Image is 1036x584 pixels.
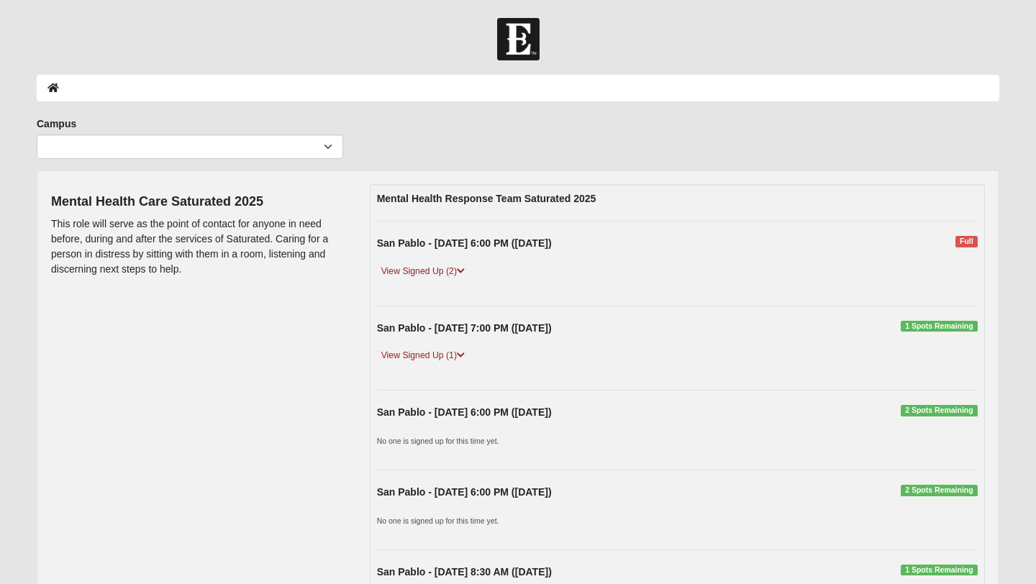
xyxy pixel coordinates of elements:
img: Church of Eleven22 Logo [497,18,540,60]
strong: Mental Health Response Team Saturated 2025 [377,193,596,204]
a: View Signed Up (1) [377,348,469,363]
span: 2 Spots Remaining [901,485,978,496]
strong: San Pablo - [DATE] 6:00 PM ([DATE]) [377,406,552,418]
small: No one is signed up for this time yet. [377,516,499,525]
strong: San Pablo - [DATE] 6:00 PM ([DATE]) [377,486,552,498]
small: No one is signed up for this time yet. [377,437,499,445]
label: Campus [37,117,76,131]
strong: San Pablo - [DATE] 8:30 AM ([DATE]) [377,566,552,578]
span: Full [955,236,978,247]
a: View Signed Up (2) [377,264,469,279]
p: This role will serve as the point of contact for anyone in need before, during and after the serv... [51,216,348,277]
span: 1 Spots Remaining [901,321,978,332]
h4: Mental Health Care Saturated 2025 [51,194,348,210]
span: 2 Spots Remaining [901,405,978,416]
span: 1 Spots Remaining [901,565,978,576]
strong: San Pablo - [DATE] 6:00 PM ([DATE]) [377,237,552,249]
strong: San Pablo - [DATE] 7:00 PM ([DATE]) [377,322,552,334]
